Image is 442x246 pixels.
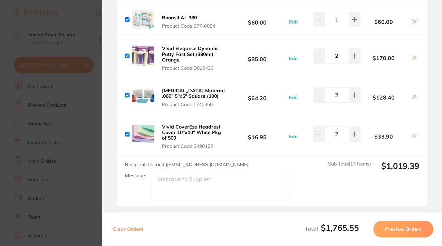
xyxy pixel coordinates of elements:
b: $64.20 [228,89,287,102]
button: Edit [287,55,300,61]
label: Message: [125,173,146,179]
span: Total [305,225,359,232]
span: Sub Total ( 17 Items) [328,161,371,201]
b: $128.40 [361,94,407,101]
b: Bonasil A+ 380 [162,15,197,21]
output: $1,019.39 [376,161,419,201]
button: Bonasil A+ 380 Product Code:S77-0084 [160,15,217,29]
img: YWg4M2lnYw [132,125,154,143]
img: a3I0cGlldA [132,45,154,67]
button: Vivid Elegance Dynamic Putty Fast Set (380ml) Orange Product Code:D010436 [160,45,228,71]
b: [MEDICAL_DATA] Material .060" 5"x5" Square (100) [162,87,225,99]
button: Edit [287,133,300,140]
img: dmRvdG02Nw [132,10,154,29]
img: eHpjMGJwMQ [132,85,154,105]
b: $33.90 [361,133,407,140]
span: Recipient: Default ( [EMAIL_ADDRESS][DOMAIN_NAME] ) [125,161,250,168]
b: $60.00 [361,19,407,25]
span: Product Code: D010436 [162,65,226,71]
b: $1,765.55 [321,223,359,233]
b: Vivid CoverEze Headrest Cover 10"x10" White Pkg of 500 [162,124,221,141]
button: Edit [287,19,300,25]
b: $16.95 [228,128,287,141]
span: Product Code: S490122 [162,143,226,149]
b: $170.00 [361,55,407,61]
b: $60.00 [228,13,287,26]
b: Vivid Elegance Dynamic Putty Fast Set (380ml) Orange [162,45,219,63]
button: Clear Orders [111,221,145,237]
b: $85.00 [228,49,287,62]
span: Product Code: T740460 [162,102,226,107]
span: Product Code: S77-0084 [162,23,215,29]
button: [MEDICAL_DATA] Material .060" 5"x5" Square (100) Product Code:T740460 [160,87,228,107]
button: Preview Orders [373,221,433,237]
button: Edit [287,94,300,101]
button: Vivid CoverEze Headrest Cover 10"x10" White Pkg of 500 Product Code:S490122 [160,124,228,149]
